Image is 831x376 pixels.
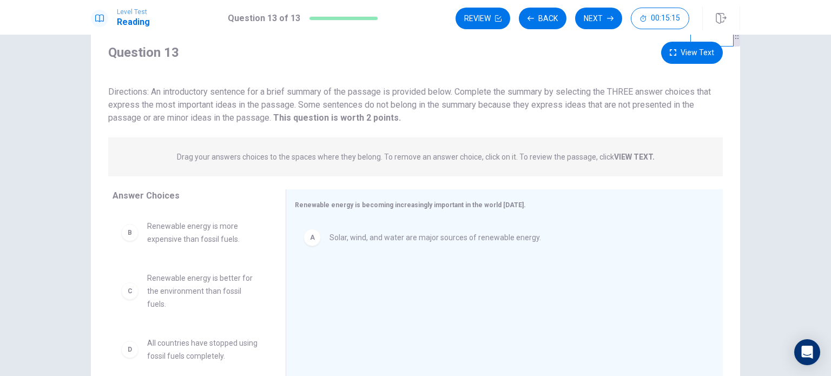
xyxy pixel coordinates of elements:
[575,8,622,29] button: Next
[329,231,541,244] span: Solar, wind, and water are major sources of renewable energy.
[147,337,260,362] span: All countries have stopped using fossil fuels completely.
[651,14,680,23] span: 00:15:15
[228,12,300,25] h1: Question 13 of 13
[177,153,655,161] p: Drag your answers choices to the spaces where they belong. To remove an answer choice, click on i...
[113,211,268,254] div: BRenewable energy is more expensive than fossil fuels.
[117,16,150,29] h1: Reading
[108,44,179,61] h4: Question 13
[794,339,820,365] div: Open Intercom Messenger
[121,282,138,300] div: C
[147,272,260,311] span: Renewable energy is better for the environment than fossil fuels.
[117,8,150,16] span: Level Test
[519,8,566,29] button: Back
[295,220,705,255] div: ASolar, wind, and water are major sources of renewable energy.
[121,341,138,358] div: D
[113,263,268,319] div: CRenewable energy is better for the environment than fossil fuels.
[113,328,268,371] div: DAll countries have stopped using fossil fuels completely.
[113,190,180,201] span: Answer Choices
[295,201,526,209] span: Renewable energy is becoming increasingly important in the world [DATE].
[304,229,321,246] div: A
[271,113,401,123] strong: This question is worth 2 points.
[147,220,260,246] span: Renewable energy is more expensive than fossil fuels.
[661,42,723,64] button: View Text
[121,224,138,241] div: B
[456,8,510,29] button: Review
[614,153,655,161] strong: VIEW TEXT.
[631,8,689,29] button: 00:15:15
[108,87,711,123] span: Directions: An introductory sentence for a brief summary of the passage is provided below. Comple...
